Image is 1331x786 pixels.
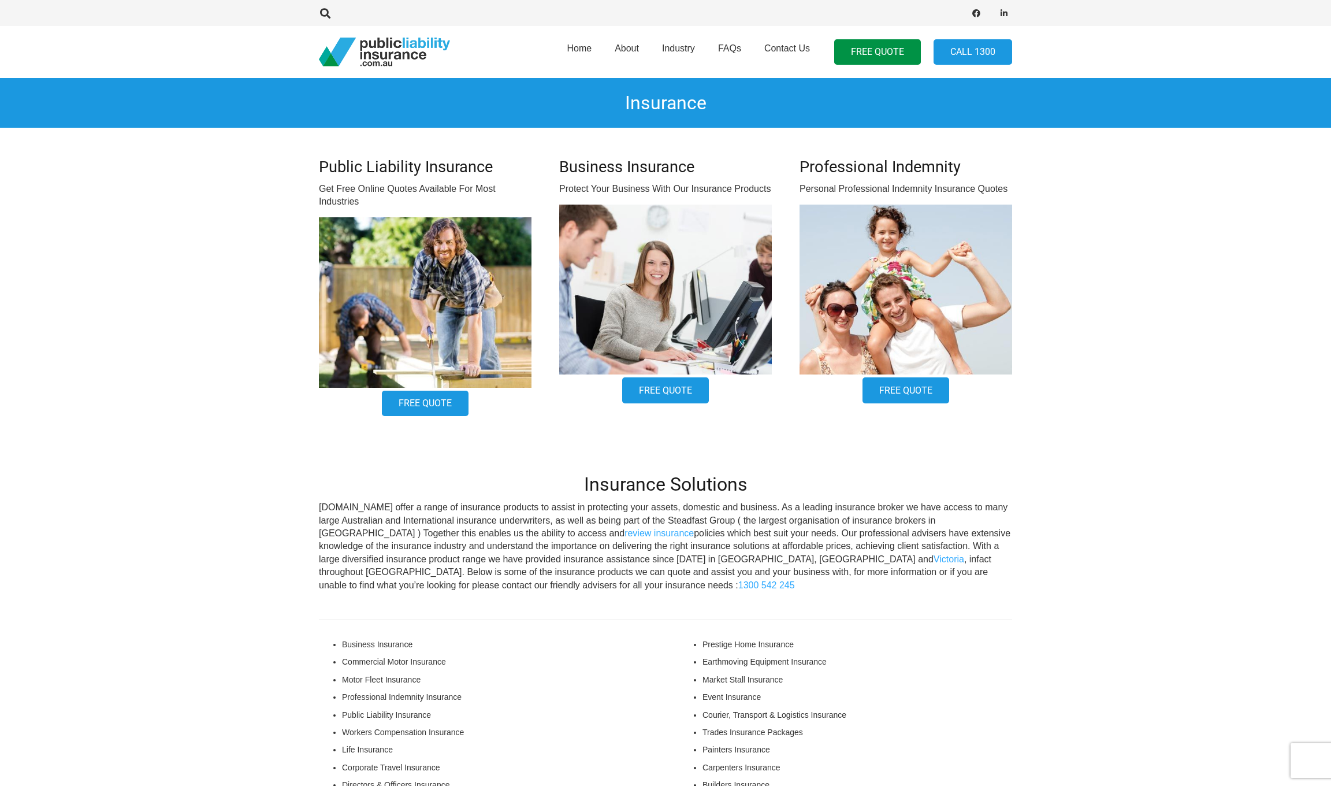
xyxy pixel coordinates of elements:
[555,23,603,81] a: Home
[342,638,652,651] li: Business Insurance
[319,501,1012,592] p: [DOMAIN_NAME] offer a range of insurance products to assist in protecting your assets, domestic a...
[342,673,652,686] li: Motor Fleet Insurance
[342,655,652,668] li: Commercial Motor Insurance
[968,5,984,21] a: Facebook
[996,5,1012,21] a: LinkedIn
[622,377,709,403] a: Free Quote
[702,761,1012,774] li: Carpenters Insurance
[862,377,949,403] a: Free Quote
[319,217,531,387] img: Insurance For Carpenters
[319,158,531,177] h3: Public Liability Insurance
[382,391,469,417] a: Free Quote
[738,580,795,590] a: 1300 542 245
[702,726,1012,739] li: Trades Insurance Packages
[764,43,810,53] span: Contact Us
[342,726,652,739] li: Workers Compensation Insurance
[603,23,650,81] a: About
[567,43,592,53] span: Home
[342,691,652,703] li: Professional Indemnity Insurance
[934,554,964,564] a: Victoria
[319,38,450,66] a: pli_logotransparent
[800,183,1012,195] p: Personal Professional Indemnity Insurance Quotes
[319,183,531,209] p: Get Free Online Quotes Available For Most Industries
[615,43,639,53] span: About
[702,638,1012,651] li: Prestige Home Insurance
[314,8,337,18] a: Search
[800,158,1012,177] h3: Professional Indemnity
[753,23,821,81] a: Contact Us
[650,23,707,81] a: Industry
[702,673,1012,686] li: Market Stall Insurance
[319,473,1012,495] h2: Insurance Solutions
[559,183,772,195] p: Protect Your Business With Our Insurance Products
[702,691,1012,703] li: Event Insurance
[834,39,921,65] a: FREE QUOTE
[702,709,1012,721] li: Courier, Transport & Logistics Insurance
[662,43,695,53] span: Industry
[342,743,652,756] li: Life Insurance
[559,205,772,375] img: Professional Indemnity Insurance
[559,158,772,177] h3: Business Insurance
[624,528,694,538] a: review insurance
[718,43,741,53] span: FAQs
[934,39,1012,65] a: Call 1300
[342,709,652,721] li: Public Liability Insurance
[702,743,1012,756] li: Painters Insurance
[800,205,1012,375] img: Professional Indemnity Insurance
[342,761,652,774] li: Corporate Travel Insurance
[702,655,1012,668] li: Earthmoving Equipment Insurance
[707,23,753,81] a: FAQs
